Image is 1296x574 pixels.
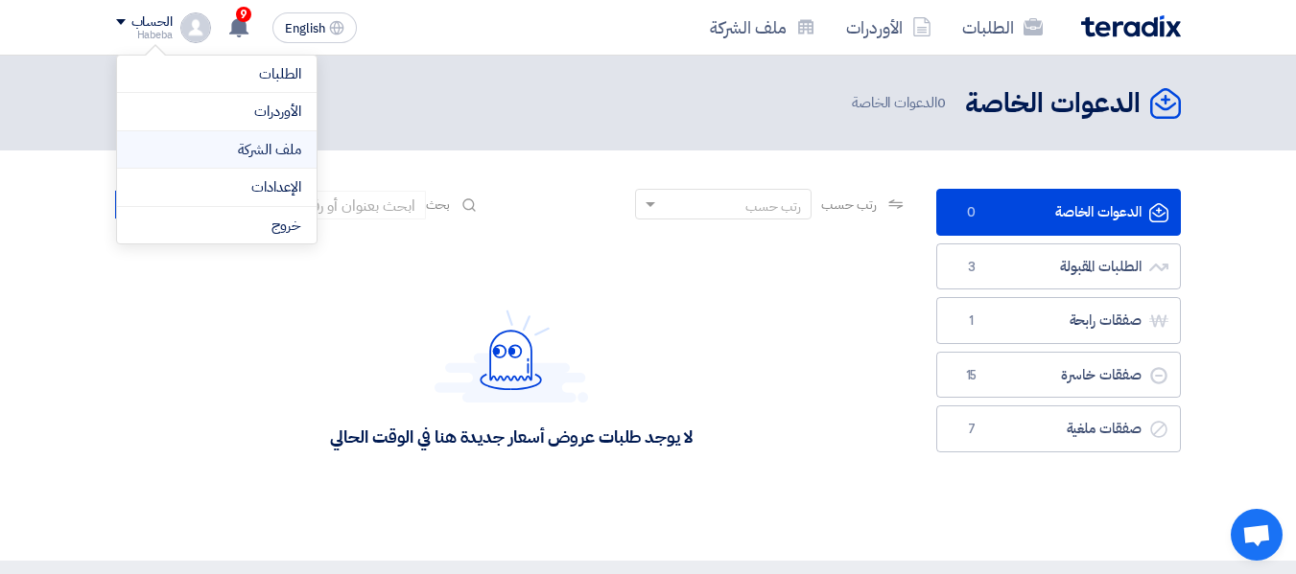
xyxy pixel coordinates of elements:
[936,405,1181,452] a: صفقات ملغية7
[936,189,1181,236] a: الدعوات الخاصة0
[936,243,1181,290] a: الطلبات المقبولة3
[330,425,692,448] div: لا يوجد طلبات عروض أسعار جديدة هنا في الوقت الحالي
[745,196,801,217] div: رتب حسب
[435,310,588,402] img: Hello
[116,30,173,40] div: Habeba
[965,85,1141,123] h2: الدعوات الخاصة
[132,63,301,85] a: الطلبات
[1081,15,1181,37] img: Teradix logo
[960,366,983,385] span: 15
[1231,509,1283,561] div: Open chat
[132,101,301,123] a: الأوردرات
[960,258,983,277] span: 3
[936,352,1181,399] a: صفقات خاسرة15
[937,92,946,113] span: 0
[821,195,876,215] span: رتب حسب
[236,7,251,22] span: 9
[947,5,1058,50] a: الطلبات
[426,195,451,215] span: بحث
[936,297,1181,344] a: صفقات رابحة1
[132,176,301,198] a: الإعدادات
[831,5,947,50] a: الأوردرات
[131,14,173,31] div: الحساب
[852,92,950,114] span: الدعوات الخاصة
[960,203,983,222] span: 0
[960,420,983,439] span: 7
[695,5,831,50] a: ملف الشركة
[272,12,357,43] button: English
[285,22,325,35] span: English
[132,139,301,161] a: ملف الشركة
[960,311,983,331] span: 1
[117,207,317,244] li: خروج
[180,12,211,43] img: profile_test.png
